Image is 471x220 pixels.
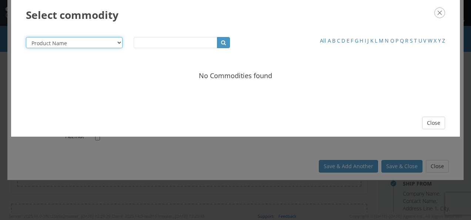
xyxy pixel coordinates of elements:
a: B [332,37,335,44]
a: D [341,37,345,44]
a: G [355,37,358,44]
a: All [320,37,326,44]
a: M [379,37,384,44]
a: L [375,37,377,44]
a: W [428,37,432,44]
a: H [360,37,363,44]
a: T [414,37,417,44]
a: Y [438,37,441,44]
a: R [405,37,408,44]
a: U [418,37,422,44]
button: Close [422,117,445,129]
a: P [395,37,398,44]
a: N [385,37,389,44]
a: J [367,37,369,44]
a: I [365,37,366,44]
a: O [390,37,394,44]
a: Q [400,37,404,44]
h4: No Commodities found [26,72,445,80]
a: C [337,37,340,44]
a: A [328,37,331,44]
h3: Select commodity [26,7,445,22]
a: S [410,37,413,44]
a: X [434,37,437,44]
a: E [347,37,350,44]
a: V [423,37,426,44]
a: F [351,37,353,44]
a: K [370,37,374,44]
a: Z [442,37,445,44]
